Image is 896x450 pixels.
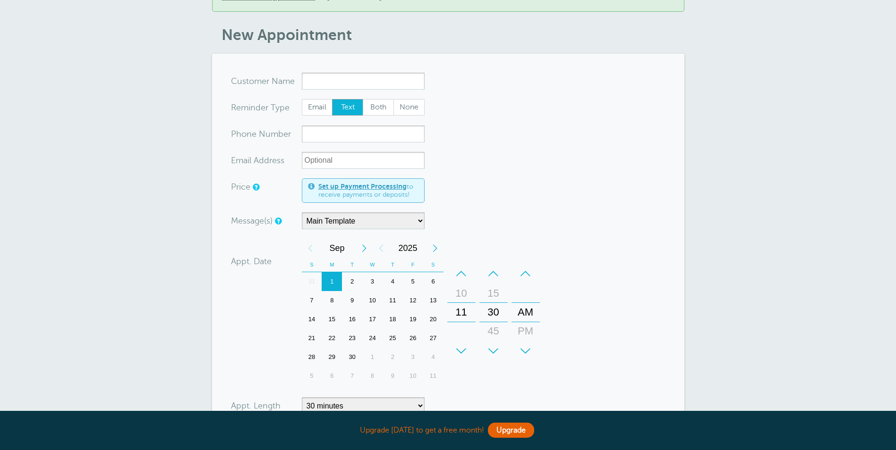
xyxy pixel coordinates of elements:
span: to receive payments or deposits! [318,183,418,199]
div: Wednesday, October 8 [362,367,383,385]
th: S [423,258,444,272]
div: Saturday, September 6 [423,272,444,291]
div: 13 [423,291,444,310]
div: Wednesday, September 10 [362,291,383,310]
div: 3 [362,272,383,291]
div: 15 [482,284,505,303]
th: S [302,258,322,272]
div: Wednesday, September 17 [362,310,383,329]
span: Both [363,100,393,116]
div: Saturday, October 4 [423,348,444,367]
div: Friday, October 10 [403,367,423,385]
div: 11 [423,367,444,385]
div: Wednesday, October 1 [362,348,383,367]
h1: New Appointment [222,26,684,44]
div: 29 [322,348,342,367]
div: 9 [383,367,403,385]
div: Hours [447,264,476,360]
div: 19 [403,310,423,329]
div: Minutes [479,264,508,360]
span: 2025 [390,239,427,258]
div: 9 [342,291,362,310]
label: Price [231,183,250,191]
th: F [403,258,423,272]
div: 10 [403,367,423,385]
div: 16 [342,310,362,329]
th: T [383,258,403,272]
div: Thursday, October 2 [383,348,403,367]
div: 25 [383,329,403,348]
label: Reminder Type [231,103,290,112]
span: il Add [247,156,269,165]
span: None [394,100,424,116]
label: Both [363,99,394,116]
div: 8 [322,291,342,310]
div: Thursday, September 18 [383,310,403,329]
div: 22 [322,329,342,348]
div: Saturday, September 13 [423,291,444,310]
div: Upgrade [DATE] to get a free month! [212,420,684,441]
a: An optional price for the appointment. If you set a price, you can include a payment link in your... [253,184,258,190]
span: Text [333,100,363,116]
div: Friday, September 26 [403,329,423,348]
label: None [393,99,425,116]
div: 27 [423,329,444,348]
div: 10 [362,291,383,310]
div: 21 [302,329,322,348]
a: Upgrade [488,423,534,438]
div: Monday, October 6 [322,367,342,385]
div: Tuesday, September 9 [342,291,362,310]
div: 1 [362,348,383,367]
span: Ema [231,156,247,165]
div: Sunday, September 7 [302,291,322,310]
div: Sunday, September 14 [302,310,322,329]
div: Saturday, September 27 [423,329,444,348]
div: Sunday, September 28 [302,348,322,367]
div: Sunday, September 21 [302,329,322,348]
div: 15 [322,310,342,329]
div: 23 [342,329,362,348]
th: T [342,258,362,272]
a: Set up Payment Processing [318,183,407,190]
div: Saturday, October 11 [423,367,444,385]
th: W [362,258,383,272]
div: Tuesday, September 23 [342,329,362,348]
label: Email [302,99,333,116]
label: Message(s) [231,217,273,225]
div: 2 [342,272,362,291]
div: 18 [383,310,403,329]
div: 17 [362,310,383,329]
div: ame [231,73,302,90]
div: Thursday, September 25 [383,329,403,348]
div: 5 [302,367,322,385]
div: 31 [302,272,322,291]
div: 12 [403,291,423,310]
div: 6 [322,367,342,385]
th: M [322,258,342,272]
span: Email [302,100,333,116]
div: Wednesday, September 3 [362,272,383,291]
div: Today, Monday, September 1 [322,272,342,291]
div: Tuesday, September 16 [342,310,362,329]
div: Tuesday, October 7 [342,367,362,385]
div: Sunday, October 5 [302,367,322,385]
div: Thursday, October 9 [383,367,403,385]
span: tomer N [246,77,278,85]
span: Pho [231,130,247,138]
div: Previous Year [373,239,390,258]
div: 11 [383,291,403,310]
div: Monday, September 15 [322,310,342,329]
div: Next Year [427,239,444,258]
input: Optional [302,152,425,169]
span: Cus [231,77,246,85]
div: 7 [302,291,322,310]
div: 20 [423,310,444,329]
div: Saturday, September 20 [423,310,444,329]
div: Thursday, September 11 [383,291,403,310]
div: AM [514,303,537,322]
div: 11 [450,303,473,322]
span: ne Nu [247,130,271,138]
div: 5 [403,272,423,291]
div: 8 [362,367,383,385]
div: 3 [403,348,423,367]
